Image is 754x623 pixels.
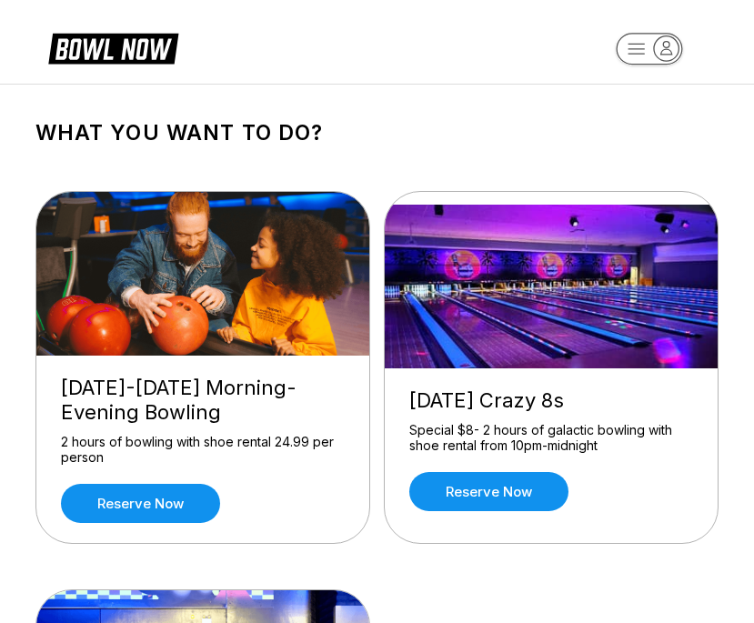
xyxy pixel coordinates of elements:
[409,388,693,413] div: [DATE] Crazy 8s
[385,205,719,368] img: Thursday Crazy 8s
[61,484,220,523] a: Reserve now
[409,472,568,511] a: Reserve now
[61,434,345,466] div: 2 hours of bowling with shoe rental 24.99 per person
[35,120,719,146] h1: What you want to do?
[61,376,345,425] div: [DATE]-[DATE] Morning-Evening Bowling
[409,422,693,454] div: Special $8- 2 hours of galactic bowling with shoe rental from 10pm-midnight
[36,192,371,356] img: Friday-Sunday Morning-Evening Bowling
